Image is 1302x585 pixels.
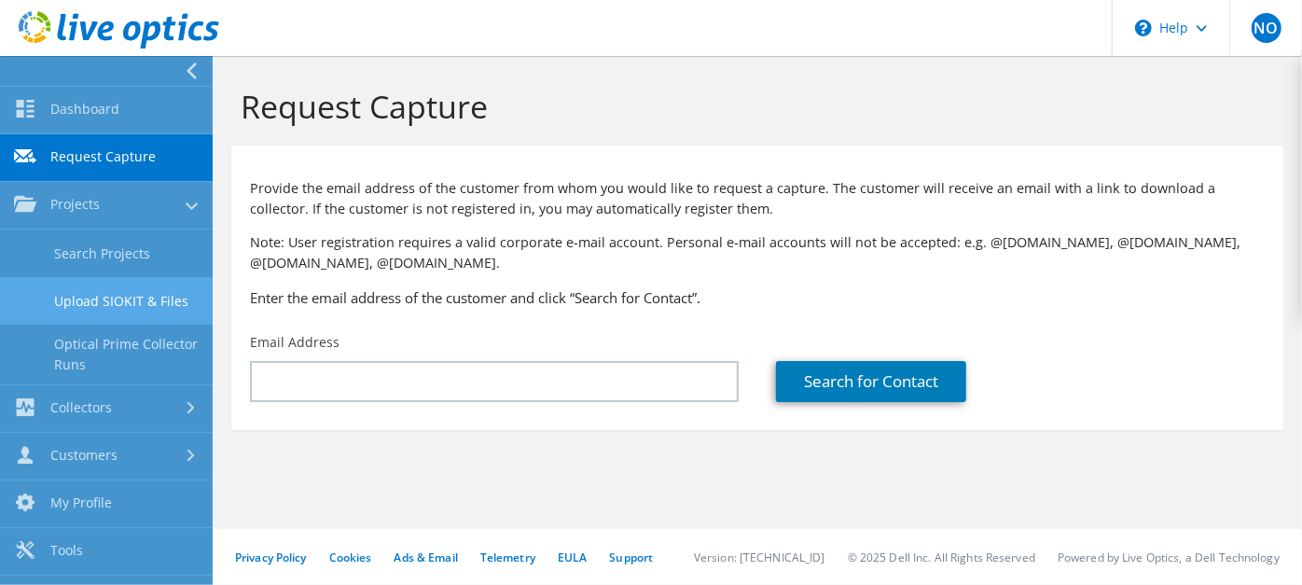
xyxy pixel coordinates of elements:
a: Privacy Policy [235,550,307,565]
h3: Enter the email address of the customer and click “Search for Contact”. [250,287,1265,308]
label: Email Address [250,333,339,352]
p: Note: User registration requires a valid corporate e-mail account. Personal e-mail accounts will ... [250,232,1265,273]
a: Ads & Email [395,550,458,565]
svg: \n [1135,20,1152,36]
li: © 2025 Dell Inc. All Rights Reserved [848,550,1035,565]
span: NO [1252,13,1281,43]
a: Telemetry [480,550,535,565]
p: Provide the email address of the customer from whom you would like to request a capture. The cust... [250,178,1265,219]
h1: Request Capture [241,87,1265,126]
a: Search for Contact [776,361,966,402]
a: EULA [558,550,587,565]
li: Version: [TECHNICAL_ID] [694,550,825,565]
a: Support [609,550,653,565]
a: Cookies [329,550,372,565]
li: Powered by Live Optics, a Dell Technology [1058,550,1280,565]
